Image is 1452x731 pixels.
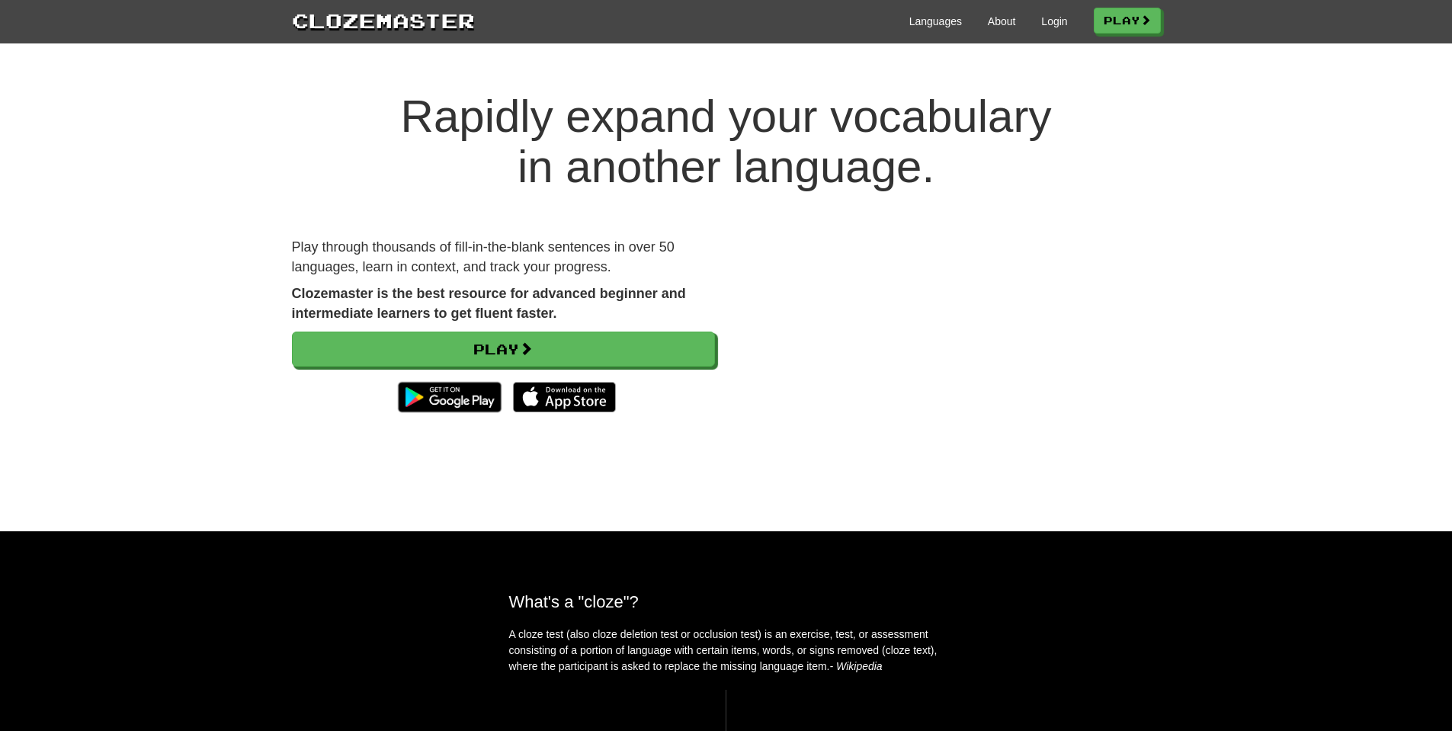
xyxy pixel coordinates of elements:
strong: Clozemaster is the best resource for advanced beginner and intermediate learners to get fluent fa... [292,286,686,321]
a: Play [292,332,715,367]
a: Login [1041,14,1067,29]
p: A cloze test (also cloze deletion test or occlusion test) is an exercise, test, or assessment con... [509,627,944,675]
img: Download_on_the_App_Store_Badge_US-UK_135x40-25178aeef6eb6b83b96f5f2d004eda3bffbb37122de64afbaef7... [513,382,616,412]
p: Play through thousands of fill-in-the-blank sentences in over 50 languages, learn in context, and... [292,238,715,277]
a: Languages [909,14,962,29]
em: - Wikipedia [830,660,883,672]
h2: What's a "cloze"? [509,592,944,611]
a: About [988,14,1016,29]
a: Clozemaster [292,6,475,34]
img: Get it on Google Play [390,374,508,420]
a: Play [1094,8,1161,34]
